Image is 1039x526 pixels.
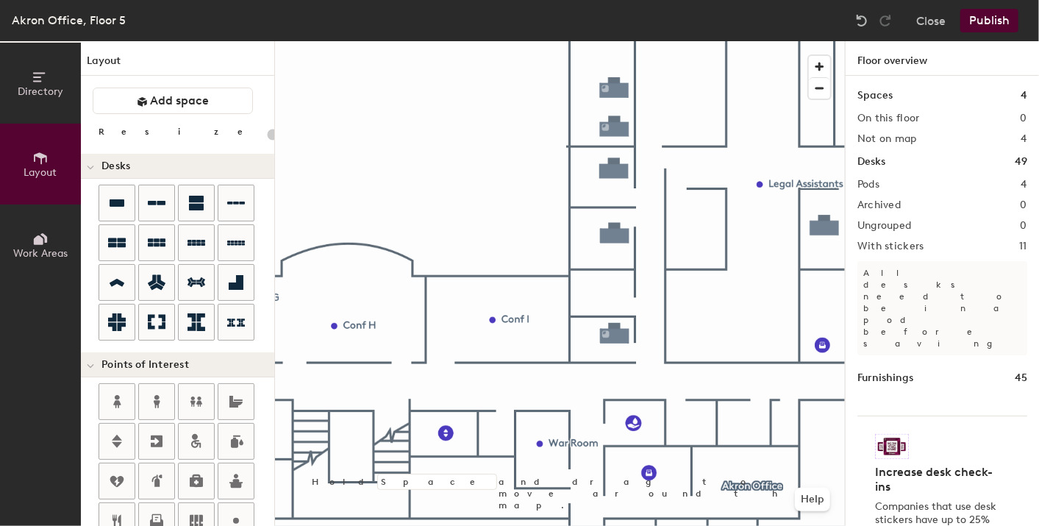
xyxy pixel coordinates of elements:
[960,9,1018,32] button: Publish
[93,88,253,114] button: Add space
[1021,220,1027,232] h2: 0
[875,434,909,459] img: Sticker logo
[846,41,1039,76] h1: Floor overview
[101,359,189,371] span: Points of Interest
[1021,88,1027,104] h1: 4
[13,247,68,260] span: Work Areas
[857,179,879,191] h2: Pods
[878,13,893,28] img: Redo
[101,160,130,172] span: Desks
[99,126,261,138] div: Resize
[857,241,924,252] h2: With stickers
[854,13,869,28] img: Undo
[1021,199,1027,211] h2: 0
[1015,370,1027,386] h1: 45
[24,166,57,179] span: Layout
[857,370,913,386] h1: Furnishings
[151,93,210,108] span: Add space
[857,88,893,104] h1: Spaces
[18,85,63,98] span: Directory
[1021,113,1027,124] h2: 0
[1021,179,1027,191] h2: 4
[857,261,1027,355] p: All desks need to be in a pod before saving
[857,154,885,170] h1: Desks
[1019,241,1027,252] h2: 11
[857,133,917,145] h2: Not on map
[795,488,830,511] button: Help
[1015,154,1027,170] h1: 49
[1021,133,1027,145] h2: 4
[875,465,1001,494] h4: Increase desk check-ins
[857,199,901,211] h2: Archived
[857,113,920,124] h2: On this floor
[12,11,126,29] div: Akron Office, Floor 5
[81,53,274,76] h1: Layout
[916,9,946,32] button: Close
[857,220,912,232] h2: Ungrouped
